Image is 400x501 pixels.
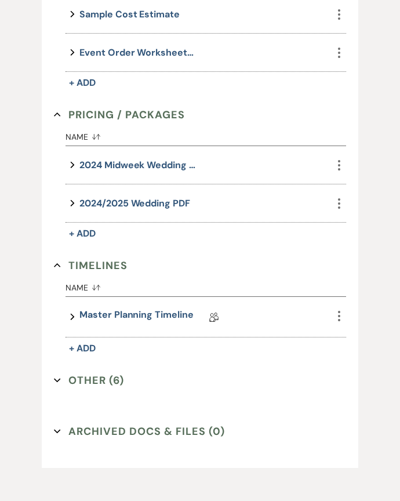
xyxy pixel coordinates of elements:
[66,196,79,212] button: expand
[66,45,79,61] button: expand
[79,158,195,173] button: 2024 Midweek Wedding ebrochure
[66,158,79,173] button: expand
[79,196,190,212] button: 2024/2025 Wedding PDF
[66,341,99,357] button: + Add
[54,423,225,441] button: Archived Docs & Files (0)
[54,257,128,275] button: Timelines
[66,226,99,242] button: + Add
[66,75,99,92] button: + Add
[54,372,124,390] button: Other (6)
[79,7,179,23] button: Sample Cost Estimate
[79,45,195,61] button: Event Order Worksheet/ Cost Estimate
[66,275,332,297] button: Name
[66,308,79,326] button: expand
[69,228,96,240] span: + Add
[69,77,96,89] span: + Add
[54,107,185,124] button: Pricing / Packages
[66,7,79,23] button: expand
[69,343,96,355] span: + Add
[66,124,332,146] button: Name
[79,308,193,326] a: Master Planning Timeline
